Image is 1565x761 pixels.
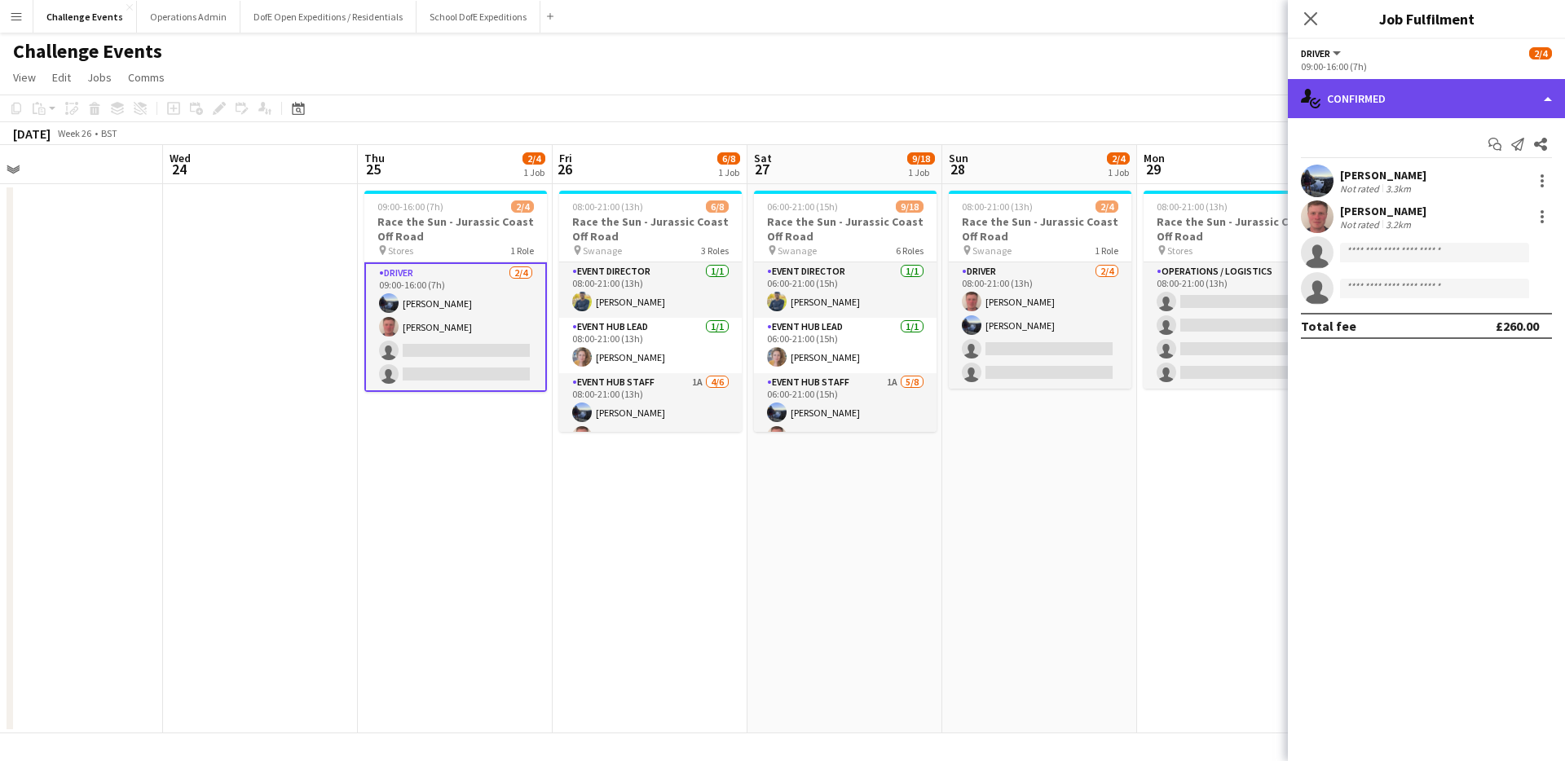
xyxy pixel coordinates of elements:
[754,214,937,244] h3: Race the Sun - Jurassic Coast Off Road
[362,160,385,178] span: 25
[1301,60,1552,73] div: 09:00-16:00 (7h)
[559,262,742,318] app-card-role: Event Director1/108:00-21:00 (13h)[PERSON_NAME]
[1141,160,1165,178] span: 29
[364,214,547,244] h3: Race the Sun - Jurassic Coast Off Road
[1144,262,1326,389] app-card-role: Operations / Logistics0/408:00-21:00 (13h)
[240,1,417,33] button: DofE Open Expeditions / Residentials
[1340,218,1382,231] div: Not rated
[949,191,1131,389] app-job-card: 08:00-21:00 (13h)2/4Race the Sun - Jurassic Coast Off Road Swanage1 RoleDriver2/408:00-21:00 (13h...
[388,244,413,257] span: Stores
[510,244,534,257] span: 1 Role
[1288,8,1565,29] h3: Job Fulfilment
[949,214,1131,244] h3: Race the Sun - Jurassic Coast Off Road
[706,200,729,213] span: 6/8
[896,244,924,257] span: 6 Roles
[559,151,572,165] span: Fri
[1095,244,1118,257] span: 1 Role
[1496,318,1539,334] div: £260.00
[1340,183,1382,195] div: Not rated
[364,191,547,392] app-job-card: 09:00-16:00 (7h)2/4Race the Sun - Jurassic Coast Off Road Stores1 RoleDriver2/409:00-16:00 (7h)[P...
[13,125,51,142] div: [DATE]
[522,152,545,165] span: 2/4
[896,200,924,213] span: 9/18
[1529,47,1552,59] span: 2/4
[1301,47,1343,59] button: Driver
[137,1,240,33] button: Operations Admin
[364,151,385,165] span: Thu
[754,262,937,318] app-card-role: Event Director1/106:00-21:00 (15h)[PERSON_NAME]
[121,67,171,88] a: Comms
[167,160,191,178] span: 24
[1301,47,1330,59] span: Driver
[559,191,742,432] app-job-card: 08:00-21:00 (13h)6/8Race the Sun - Jurassic Coast Off Road Swanage3 RolesEvent Director1/108:00-2...
[778,244,817,257] span: Swanage
[81,67,118,88] a: Jobs
[377,200,443,213] span: 09:00-16:00 (7h)
[907,152,935,165] span: 9/18
[946,160,968,178] span: 28
[949,151,968,165] span: Sun
[101,127,117,139] div: BST
[33,1,137,33] button: Challenge Events
[754,151,772,165] span: Sat
[1157,200,1228,213] span: 08:00-21:00 (13h)
[949,262,1131,389] app-card-role: Driver2/408:00-21:00 (13h)[PERSON_NAME][PERSON_NAME]
[559,214,742,244] h3: Race the Sun - Jurassic Coast Off Road
[511,200,534,213] span: 2/4
[718,166,739,178] div: 1 Job
[46,67,77,88] a: Edit
[1167,244,1192,257] span: Stores
[1108,166,1129,178] div: 1 Job
[417,1,540,33] button: School DofE Expeditions
[1144,191,1326,389] app-job-card: 08:00-21:00 (13h)0/4Race the Sun - Jurassic Coast Off Road Stores1 RoleOperations / Logistics0/40...
[523,166,544,178] div: 1 Job
[1301,318,1356,334] div: Total fee
[557,160,572,178] span: 26
[701,244,729,257] span: 3 Roles
[754,191,937,432] app-job-card: 06:00-21:00 (15h)9/18Race the Sun - Jurassic Coast Off Road Swanage6 RolesEvent Director1/106:00-...
[962,200,1033,213] span: 08:00-21:00 (13h)
[767,200,838,213] span: 06:00-21:00 (15h)
[52,70,71,85] span: Edit
[754,318,937,373] app-card-role: Event Hub Lead1/106:00-21:00 (15h)[PERSON_NAME]
[1144,151,1165,165] span: Mon
[754,373,937,594] app-card-role: Event Hub Staff1A5/806:00-21:00 (15h)[PERSON_NAME][PERSON_NAME]
[13,70,36,85] span: View
[752,160,772,178] span: 27
[128,70,165,85] span: Comms
[1095,200,1118,213] span: 2/4
[1288,79,1565,118] div: Confirmed
[170,151,191,165] span: Wed
[13,39,162,64] h1: Challenge Events
[1382,183,1414,195] div: 3.3km
[364,262,547,392] app-card-role: Driver2/409:00-16:00 (7h)[PERSON_NAME][PERSON_NAME]
[1107,152,1130,165] span: 2/4
[1144,214,1326,244] h3: Race the Sun - Jurassic Coast Off Road
[583,244,622,257] span: Swanage
[559,318,742,373] app-card-role: Event Hub Lead1/108:00-21:00 (13h)[PERSON_NAME]
[1340,204,1426,218] div: [PERSON_NAME]
[54,127,95,139] span: Week 26
[1382,218,1414,231] div: 3.2km
[908,166,934,178] div: 1 Job
[572,200,643,213] span: 08:00-21:00 (13h)
[1340,168,1426,183] div: [PERSON_NAME]
[559,373,742,547] app-card-role: Event Hub Staff1A4/608:00-21:00 (13h)[PERSON_NAME][PERSON_NAME]
[972,244,1012,257] span: Swanage
[87,70,112,85] span: Jobs
[7,67,42,88] a: View
[717,152,740,165] span: 6/8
